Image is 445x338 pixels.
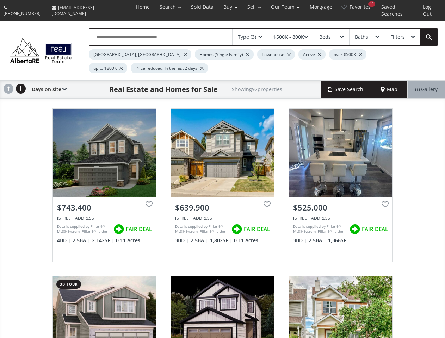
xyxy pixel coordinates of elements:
span: 1,366 SF [328,237,346,244]
img: rating icon [112,222,126,236]
div: Map [370,81,408,98]
a: [EMAIL_ADDRESS][DOMAIN_NAME] [48,1,130,20]
button: Save Search [321,81,370,98]
span: 0.11 Acres [234,237,258,244]
div: $743,400 [57,202,152,213]
div: Townhouse [257,49,295,60]
div: Active [298,49,326,60]
span: 2,142 SF [92,237,114,244]
span: 1,802 SF [210,237,232,244]
img: Logo [7,37,75,65]
div: 70 Silverado Skies Crescent SW, Calgary, AB T2X 0J6 [175,215,270,221]
div: Type (3) [238,35,256,39]
a: $743,400[STREET_ADDRESS]Data is supplied by Pillar 9™ MLS® System. Pillar 9™ is the owner of the ... [45,101,163,269]
div: 6223 31 Avenue NW #206, Calgary, AB T3B 3X2 [293,215,388,221]
span: 3 BD [175,237,189,244]
a: $639,900[STREET_ADDRESS]Data is supplied by Pillar 9™ MLS® System. Pillar 9™ is the owner of the ... [163,101,282,269]
span: FAIR DEAL [362,225,388,233]
span: [EMAIL_ADDRESS][DOMAIN_NAME] [52,5,94,17]
span: FAIR DEAL [244,225,270,233]
div: Baths [355,35,368,39]
img: rating icon [230,222,244,236]
img: rating icon [348,222,362,236]
h2: Showing 92 properties [232,87,282,92]
span: Map [381,86,397,93]
div: Homes (Single Family) [195,49,254,60]
span: Gallery [415,86,438,93]
div: Days on site [28,81,67,98]
div: Filters [390,35,405,39]
div: Beds [319,35,331,39]
span: 2.5 BA [191,237,208,244]
div: $525,000 [293,202,388,213]
div: Data is supplied by Pillar 9™ MLS® System. Pillar 9™ is the owner of the copyright in its MLS® Sy... [175,224,228,234]
div: up to $800K [89,63,127,73]
div: over $500K [329,49,366,60]
div: 13 [368,1,375,7]
span: FAIR DEAL [126,225,152,233]
span: 2.5 BA [309,237,326,244]
div: Data is supplied by Pillar 9™ MLS® System. Pillar 9™ is the owner of the copyright in its MLS® Sy... [293,224,346,234]
div: $639,900 [175,202,270,213]
div: 172 Sora Terrace SE, Calgary, AB T3S0M1 [57,215,152,221]
div: Gallery [408,81,445,98]
div: Price reduced: In the last 2 days [131,63,208,73]
span: 3 BD [293,237,307,244]
div: [GEOGRAPHIC_DATA], [GEOGRAPHIC_DATA] [89,49,191,60]
a: $525,000[STREET_ADDRESS]Data is supplied by Pillar 9™ MLS® System. Pillar 9™ is the owner of the ... [282,101,400,269]
div: $500K - 800K [273,35,304,39]
h1: Real Estate and Homes for Sale [109,84,218,94]
span: [PHONE_NUMBER] [4,11,41,17]
span: 4 BD [57,237,71,244]
span: 0.11 Acres [116,237,140,244]
span: 2.5 BA [73,237,90,244]
div: Data is supplied by Pillar 9™ MLS® System. Pillar 9™ is the owner of the copyright in its MLS® Sy... [57,224,110,234]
